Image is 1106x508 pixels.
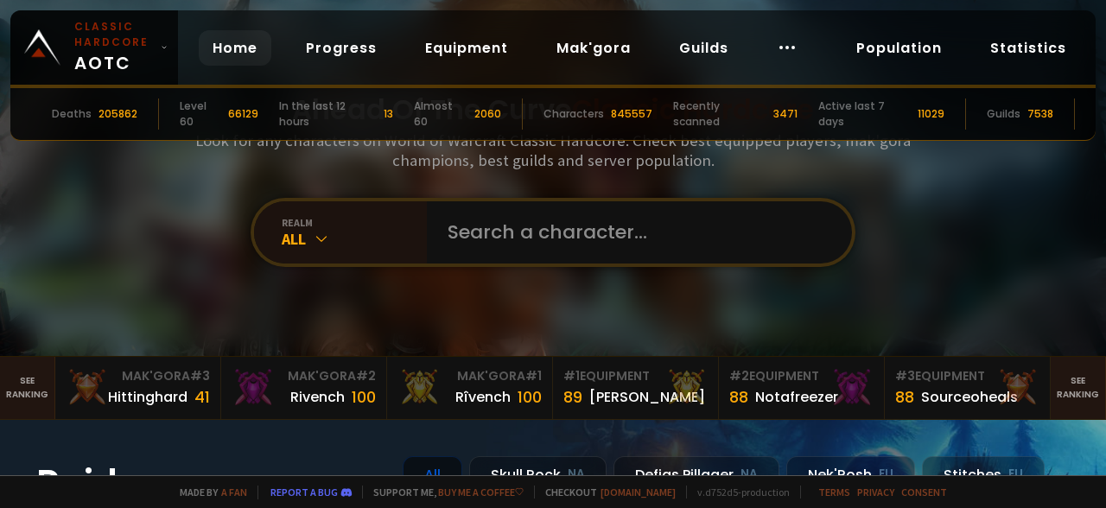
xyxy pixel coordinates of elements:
[474,106,501,122] div: 2060
[568,466,585,483] small: NA
[387,357,553,419] a: Mak'Gora#1Rîvench100
[384,106,393,122] div: 13
[613,456,779,493] div: Defias Pillager
[232,367,376,385] div: Mak'Gora
[755,386,838,408] div: Notafreezer
[282,229,427,249] div: All
[362,486,524,498] span: Support me,
[99,106,137,122] div: 205862
[356,367,376,384] span: # 2
[553,357,719,419] a: #1Equipment89[PERSON_NAME]
[52,106,92,122] div: Deaths
[437,201,831,264] input: Search a character...
[729,367,874,385] div: Equipment
[169,486,247,498] span: Made by
[10,10,178,85] a: Classic HardcoreAOTC
[292,30,391,66] a: Progress
[818,486,850,498] a: Terms
[895,385,914,409] div: 88
[1051,357,1106,419] a: Seeranking
[563,385,582,409] div: 89
[414,98,467,130] div: Almost 60
[741,466,758,483] small: NA
[543,30,645,66] a: Mak'gora
[438,486,524,498] a: Buy me a coffee
[290,386,345,408] div: Rivench
[190,367,210,384] span: # 3
[987,106,1020,122] div: Guilds
[719,357,885,419] a: #2Equipment88Notafreezer
[563,367,580,384] span: # 1
[773,106,798,122] div: 3471
[686,486,790,498] span: v. d752d5 - production
[901,486,947,498] a: Consent
[918,106,944,122] div: 11029
[221,357,387,419] a: Mak'Gora#2Rivench100
[589,386,705,408] div: [PERSON_NAME]
[194,385,210,409] div: 41
[403,456,462,493] div: All
[895,367,915,384] span: # 3
[601,486,676,498] a: [DOMAIN_NAME]
[786,456,915,493] div: Nek'Rosh
[543,106,604,122] div: Characters
[74,19,154,76] span: AOTC
[270,486,338,498] a: Report a bug
[879,466,893,483] small: EU
[673,98,766,130] div: Recently scanned
[1008,466,1023,483] small: EU
[282,216,427,229] div: realm
[411,30,522,66] a: Equipment
[665,30,742,66] a: Guilds
[74,19,154,50] small: Classic Hardcore
[108,386,188,408] div: Hittinghard
[1027,106,1053,122] div: 7538
[842,30,956,66] a: Population
[180,98,221,130] div: Level 60
[66,367,210,385] div: Mak'Gora
[397,367,542,385] div: Mak'Gora
[895,367,1039,385] div: Equipment
[922,456,1045,493] div: Stitches
[188,130,918,170] h3: Look for any characters on World of Warcraft Classic Hardcore. Check best equipped players, mak'g...
[279,98,376,130] div: In the last 12 hours
[729,367,749,384] span: # 2
[455,386,511,408] div: Rîvench
[518,385,542,409] div: 100
[976,30,1080,66] a: Statistics
[352,385,376,409] div: 100
[563,367,708,385] div: Equipment
[729,385,748,409] div: 88
[857,486,894,498] a: Privacy
[885,357,1051,419] a: #3Equipment88Sourceoheals
[534,486,676,498] span: Checkout
[199,30,271,66] a: Home
[611,106,652,122] div: 845557
[818,98,911,130] div: Active last 7 days
[525,367,542,384] span: # 1
[228,106,258,122] div: 66129
[469,456,607,493] div: Skull Rock
[221,486,247,498] a: a fan
[55,357,221,419] a: Mak'Gora#3Hittinghard41
[921,386,1018,408] div: Sourceoheals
